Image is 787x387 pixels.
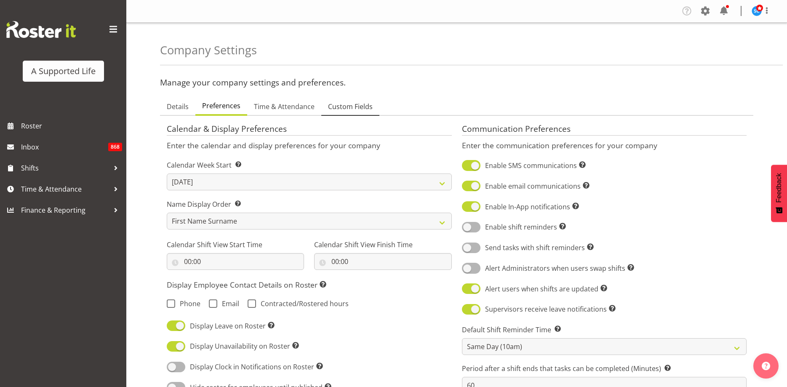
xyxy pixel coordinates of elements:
h3: Manage your company settings and preferences. [160,78,753,87]
span: Time & Attendance [254,101,315,112]
span: 868 [108,143,122,151]
span: Roster [21,120,122,132]
span: Supervisors receive leave notifications [480,304,616,314]
span: Send tasks with shift reminders [480,243,594,253]
p: Enter the calendar and display preferences for your company [167,141,452,150]
span: Enable email communications [480,181,590,191]
span: Enable shift reminders [480,222,566,232]
label: Calendar Shift View Finish Time [314,240,451,250]
span: Custom Fields [328,101,373,112]
span: Phone [175,299,200,308]
label: Calendar Shift View Start Time [167,240,304,250]
button: Feedback - Show survey [771,165,787,222]
span: Contracted/Rostered hours [256,299,349,308]
label: Name Display Order [167,199,452,209]
span: Email [217,299,239,308]
img: Rosterit website logo [6,21,76,38]
label: Calendar Week Start [167,160,452,170]
span: Finance & Reporting [21,204,109,216]
h4: Calendar & Display Preferences [167,124,452,136]
span: Inbox [21,141,108,153]
div: A Supported Life [31,65,96,77]
span: Display Leave on Roster [185,321,275,331]
label: Default Shift Reminder Time [462,325,747,335]
span: Enable In-App notifications [480,202,579,212]
span: Enable SMS communications [480,160,586,171]
label: Period after a shift ends that tasks can be completed (Minutes) [462,363,747,374]
span: Preferences [202,101,240,111]
span: Display Unavailability on Roster [185,341,299,351]
span: Details [167,101,189,112]
h4: Communication Preferences [462,124,747,136]
span: Alert users when shifts are updated [480,284,607,294]
span: Shifts [21,162,109,174]
p: Enter the communication preferences for your company [462,141,747,150]
img: help-xxl-2.png [762,362,770,370]
h2: Company Settings [160,44,257,57]
img: silke-carter9768.jpg [752,6,762,16]
input: Click to select... [314,253,451,270]
input: Click to select... [167,253,304,270]
span: Alert Administrators when users swap shifts [480,263,634,273]
h6: Display Employee Contact Details on Roster [167,280,452,289]
span: Feedback [775,173,783,203]
span: Display Clock in Notifications on Roster [185,362,323,372]
span: Time & Attendance [21,183,109,195]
